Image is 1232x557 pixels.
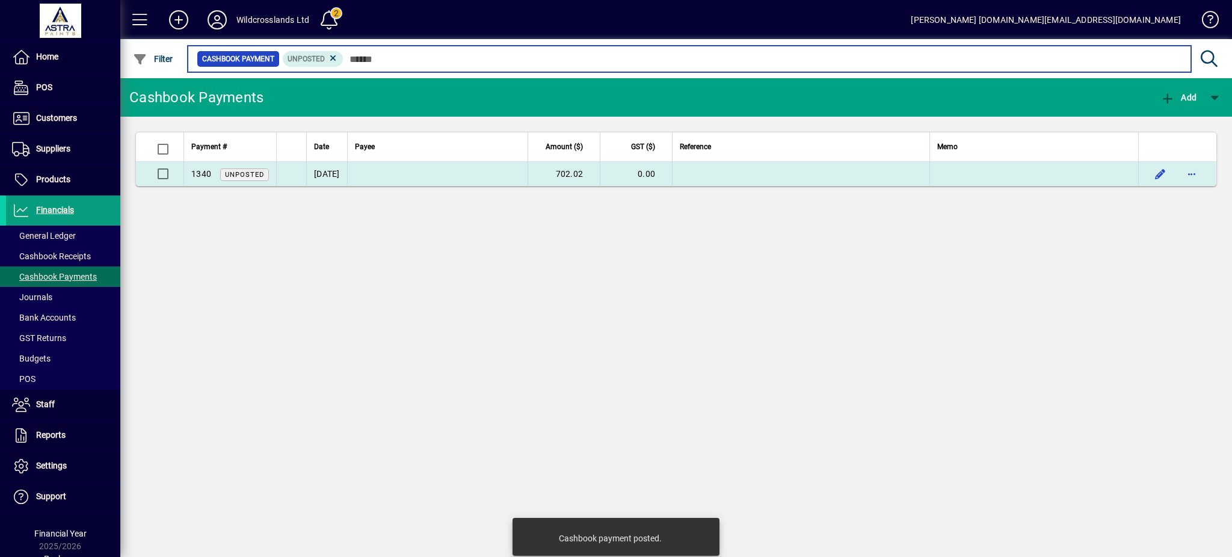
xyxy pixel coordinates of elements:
span: Add [1160,93,1197,102]
button: Add [1157,87,1200,108]
span: GST Returns [12,333,66,343]
a: Settings [6,451,120,481]
a: Bank Accounts [6,307,120,328]
div: Payment # [191,140,269,153]
span: GST ($) [631,140,655,153]
a: Journals [6,287,120,307]
a: Staff [6,390,120,420]
a: Cashbook Receipts [6,246,120,266]
span: Bank Accounts [12,313,76,322]
div: Memo [937,140,1131,153]
span: Suppliers [36,144,70,153]
mat-chip: Transaction status: Unposted [283,51,343,67]
span: Cashbook Payment [202,53,274,65]
span: Reports [36,430,66,440]
span: 1340 [191,169,211,179]
span: Settings [36,461,67,470]
div: Wildcrosslands Ltd [236,10,309,29]
button: Add [159,9,198,31]
a: Support [6,482,120,512]
a: POS [6,369,120,389]
span: Staff [36,399,55,409]
a: POS [6,73,120,103]
div: Amount ($) [535,140,594,153]
a: GST Returns [6,328,120,348]
span: Memo [937,140,958,153]
div: Date [314,140,340,153]
a: Suppliers [6,134,120,164]
span: Journals [12,292,52,302]
span: Filter [133,54,173,64]
span: General Ledger [12,231,76,241]
div: Reference [680,140,922,153]
span: Unposted [288,55,325,63]
a: Reports [6,420,120,451]
span: Customers [36,113,77,123]
div: [PERSON_NAME] [DOMAIN_NAME][EMAIL_ADDRESS][DOMAIN_NAME] [911,10,1181,29]
button: More options [1182,164,1201,183]
button: Edit [1151,164,1170,183]
span: Cashbook Receipts [12,251,91,261]
button: Profile [198,9,236,31]
a: Home [6,42,120,72]
td: [DATE] [306,162,347,186]
div: Cashbook Payments [129,88,263,107]
div: Cashbook payment posted. [559,532,662,544]
span: Financials [36,205,74,215]
a: Products [6,165,120,195]
a: Customers [6,103,120,134]
span: Amount ($) [546,140,583,153]
span: POS [36,82,52,92]
button: Filter [130,48,176,70]
a: General Ledger [6,226,120,246]
a: Budgets [6,348,120,369]
span: POS [12,374,35,384]
td: 702.02 [528,162,600,186]
span: Budgets [12,354,51,363]
span: Support [36,491,66,501]
div: Payee [355,140,520,153]
span: Products [36,174,70,184]
span: Home [36,52,58,61]
td: 0.00 [600,162,672,186]
div: GST ($) [608,140,666,153]
span: Financial Year [34,529,87,538]
span: Payee [355,140,375,153]
span: Payment # [191,140,227,153]
span: Reference [680,140,711,153]
a: Cashbook Payments [6,266,120,287]
a: Knowledge Base [1193,2,1217,42]
span: Unposted [225,171,264,179]
span: Date [314,140,329,153]
span: Cashbook Payments [12,272,97,282]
